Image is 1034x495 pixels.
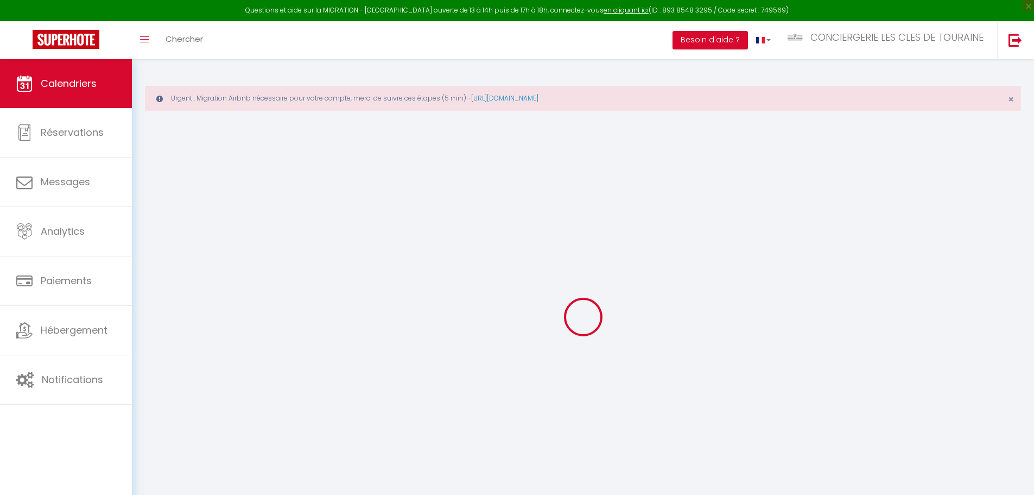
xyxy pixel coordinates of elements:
img: ... [787,33,803,42]
span: CONCIERGERIE LES CLES DE TOURAINE [810,30,984,44]
img: Super Booking [33,30,99,49]
span: Paiements [41,274,92,287]
button: Close [1008,95,1014,104]
a: ... CONCIERGERIE LES CLES DE TOURAINE [779,21,997,59]
span: Notifications [42,373,103,386]
span: Réservations [41,126,104,139]
span: Hébergement [41,323,107,337]
span: Messages [41,175,90,189]
span: × [1008,92,1014,106]
button: Besoin d'aide ? [673,31,748,49]
iframe: LiveChat chat widget [988,449,1034,495]
div: Urgent : Migration Airbnb nécessaire pour votre compte, merci de suivre ces étapes (5 min) - [145,86,1021,111]
img: logout [1008,33,1022,47]
span: Calendriers [41,77,97,90]
span: Chercher [166,33,203,45]
a: en cliquant ici [604,5,649,15]
a: Chercher [157,21,211,59]
a: [URL][DOMAIN_NAME] [471,93,538,103]
span: Analytics [41,224,85,238]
